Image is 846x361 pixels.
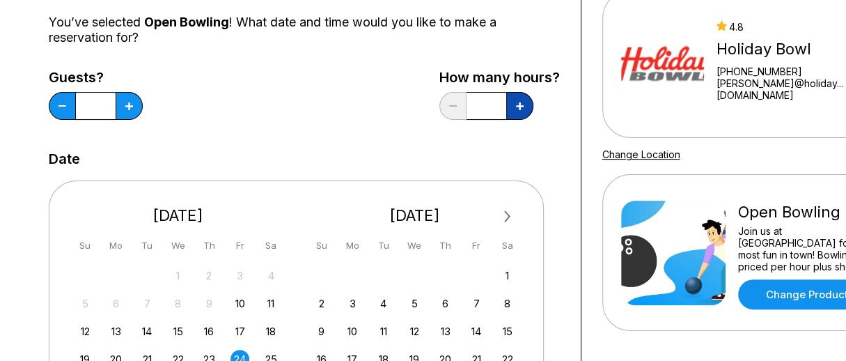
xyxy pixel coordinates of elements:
[439,70,560,85] label: How many hours?
[169,266,187,285] div: Not available Wednesday, October 1st, 2025
[602,148,680,160] a: Change Location
[312,236,331,255] div: Su
[138,236,157,255] div: Tu
[107,322,125,341] div: Choose Monday, October 13th, 2025
[467,322,486,341] div: Choose Friday, November 14th, 2025
[49,15,560,45] div: You’ve selected ! What date and time would you like to make a reservation for?
[262,236,281,255] div: Sa
[405,294,424,313] div: Choose Wednesday, November 5th, 2025
[343,322,362,341] div: Choose Monday, November 10th, 2025
[343,294,362,313] div: Choose Monday, November 3rd, 2025
[621,12,705,116] img: Holiday Bowl
[169,322,187,341] div: Choose Wednesday, October 15th, 2025
[436,294,455,313] div: Choose Thursday, November 6th, 2025
[374,294,393,313] div: Choose Tuesday, November 4th, 2025
[262,322,281,341] div: Choose Saturday, October 18th, 2025
[200,294,219,313] div: Not available Thursday, October 9th, 2025
[498,322,517,341] div: Choose Saturday, November 15th, 2025
[230,266,249,285] div: Not available Friday, October 3rd, 2025
[169,294,187,313] div: Not available Wednesday, October 8th, 2025
[70,206,286,225] div: [DATE]
[374,322,393,341] div: Choose Tuesday, November 11th, 2025
[144,15,229,29] span: Open Bowling
[49,70,143,85] label: Guests?
[107,294,125,313] div: Not available Monday, October 6th, 2025
[307,206,523,225] div: [DATE]
[49,151,80,167] label: Date
[498,294,517,313] div: Choose Saturday, November 8th, 2025
[230,294,249,313] div: Choose Friday, October 10th, 2025
[230,322,249,341] div: Choose Friday, October 17th, 2025
[230,236,249,255] div: Fr
[262,266,281,285] div: Not available Saturday, October 4th, 2025
[374,236,393,255] div: Tu
[138,322,157,341] div: Choose Tuesday, October 14th, 2025
[107,236,125,255] div: Mo
[498,236,517,255] div: Sa
[169,236,187,255] div: We
[498,266,517,285] div: Choose Saturday, November 1st, 2025
[467,294,486,313] div: Choose Friday, November 7th, 2025
[76,236,95,255] div: Su
[138,294,157,313] div: Not available Tuesday, October 7th, 2025
[312,322,331,341] div: Choose Sunday, November 9th, 2025
[312,294,331,313] div: Choose Sunday, November 2nd, 2025
[405,322,424,341] div: Choose Wednesday, November 12th, 2025
[436,322,455,341] div: Choose Thursday, November 13th, 2025
[343,236,362,255] div: Mo
[200,322,219,341] div: Choose Thursday, October 16th, 2025
[262,294,281,313] div: Choose Saturday, October 11th, 2025
[76,294,95,313] div: Not available Sunday, October 5th, 2025
[76,322,95,341] div: Choose Sunday, October 12th, 2025
[436,236,455,255] div: Th
[467,236,486,255] div: Fr
[496,206,519,228] button: Next Month
[200,266,219,285] div: Not available Thursday, October 2nd, 2025
[200,236,219,255] div: Th
[405,236,424,255] div: We
[621,201,726,305] img: Open Bowling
